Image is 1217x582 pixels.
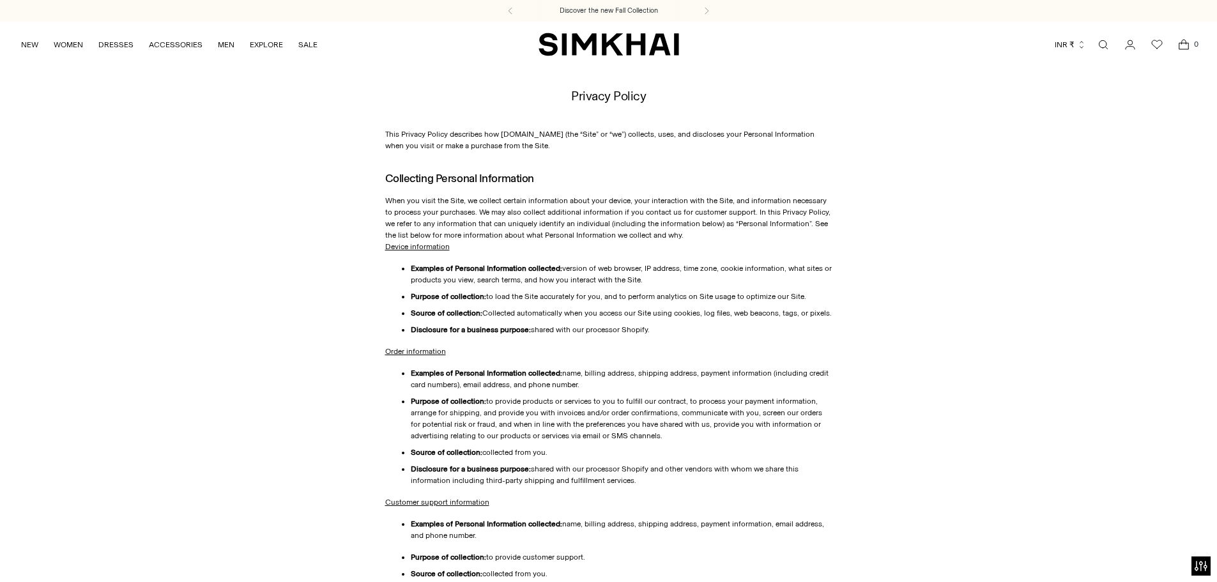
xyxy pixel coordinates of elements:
[411,291,832,302] li: to load the Site accurately for you, and to perform analytics on Site usage to optimize our Site.
[1144,32,1170,57] a: Wishlist
[1190,38,1202,50] span: 0
[385,172,832,184] h2: Collecting Personal Information
[1055,31,1086,59] button: INR ₹
[385,242,450,251] u: Device information
[539,32,679,57] a: SIMKHAI
[411,519,562,528] strong: Examples of Personal Information collected:
[411,292,486,301] strong: Purpose of collection:
[411,463,832,486] li: shared with our processor Shopify and other vendors with whom we share this information including...
[411,309,482,318] strong: Source of collection:
[411,369,562,378] strong: Examples of Personal Information collected:
[411,263,832,286] li: version of web browser, IP address, time zone, cookie information, what sites or products you vie...
[411,553,486,562] strong: Purpose of collection:
[411,569,482,578] strong: Source of collection:
[385,347,446,356] u: Order information
[411,325,531,334] strong: Disclosure for a business purpose:
[218,31,234,59] a: MEN
[411,324,832,335] li: shared with our processor Shopify.
[411,264,562,273] strong: Examples of Personal Information collected:
[411,568,832,579] li: collected from you.
[411,307,832,319] li: Collected automatically when you access our Site using cookies, log files, web beacons, tags, or ...
[298,31,318,59] a: SALE
[385,498,489,507] u: Customer support information
[149,31,203,59] a: ACCESSORIES
[411,395,832,441] li: to provide products or services to you to fulfill our contract, to process your payment informati...
[98,31,134,59] a: DRESSES
[560,6,658,16] a: Discover the new Fall Collection
[411,518,832,541] li: name, billing address, shipping address, payment information, email address, and phone number.
[411,551,832,563] li: to provide customer support.
[1117,32,1143,57] a: Go to the account page
[411,448,482,457] strong: Source of collection:
[411,367,832,390] li: name, billing address, shipping address, payment information (including credit card numbers), ema...
[54,31,83,59] a: WOMEN
[411,397,486,406] strong: Purpose of collection:
[250,31,283,59] a: EXPLORE
[411,464,531,473] strong: Disclosure for a business purpose:
[21,31,38,59] a: NEW
[411,447,832,458] li: collected from you.
[571,89,646,103] h1: Privacy Policy
[1171,32,1197,57] a: Open cart modal
[1091,32,1116,57] a: Open search modal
